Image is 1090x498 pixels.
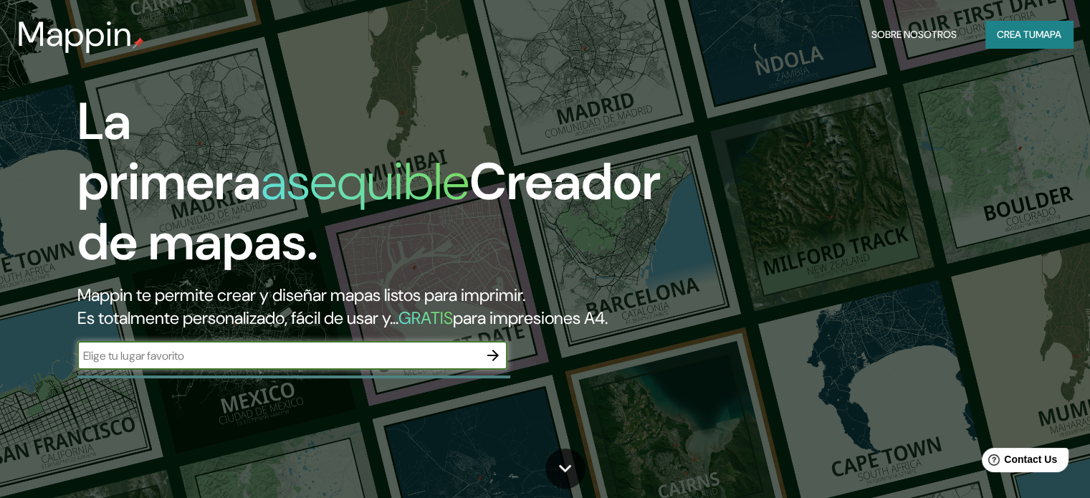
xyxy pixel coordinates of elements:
[871,28,957,41] font: Sobre nosotros
[962,442,1074,482] iframe: Help widget launcher
[133,37,144,49] img: pin de mapeo
[985,21,1073,48] button: Crea tumapa
[261,148,469,215] font: asequible
[77,88,261,215] font: La primera
[866,21,962,48] button: Sobre nosotros
[997,28,1036,41] font: Crea tu
[17,11,133,57] font: Mappin
[398,307,453,329] font: GRATIS
[77,148,661,275] font: Creador de mapas.
[453,307,608,329] font: para impresiones A4.
[1036,28,1061,41] font: mapa
[77,348,479,364] input: Elige tu lugar favorito
[77,284,525,306] font: Mappin te permite crear y diseñar mapas listos para imprimir.
[77,307,398,329] font: Es totalmente personalizado, fácil de usar y...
